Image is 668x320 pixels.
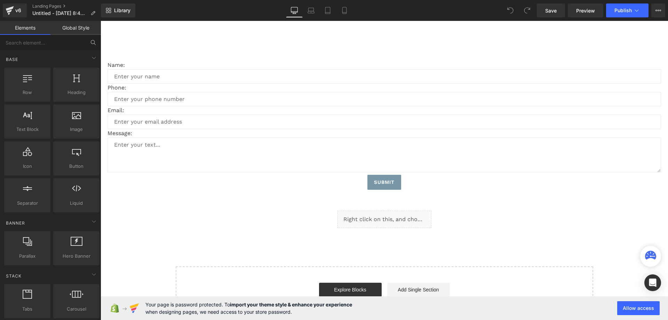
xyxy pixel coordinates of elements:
[230,302,352,307] strong: import your theme style & enhance your experience
[267,154,301,169] button: Submit
[7,48,560,63] input: Enter your name
[50,21,101,35] a: Global Style
[86,281,482,286] p: or Drag & Drop elements from left sidebar
[55,200,97,207] span: Liquid
[520,3,534,17] button: Redo
[303,3,319,17] a: Laptop
[336,3,353,17] a: Mobile
[32,10,88,16] span: Untitled - [DATE] 8:49:51
[6,305,48,313] span: Tabs
[503,3,517,17] button: Undo
[545,7,557,14] span: Save
[644,274,661,291] div: Open Intercom Messenger
[5,273,22,279] span: Stack
[6,252,48,260] span: Parallax
[145,301,352,315] span: Your page is password protected. To when designing pages, we need access to your store password.
[617,301,660,315] button: Allow access
[6,89,48,96] span: Row
[7,71,560,85] input: Enter your phone number
[55,126,97,133] span: Image
[7,63,560,71] p: Phone:
[3,3,27,17] a: v6
[319,3,336,17] a: Tablet
[55,89,97,96] span: Heading
[114,7,130,14] span: Library
[101,3,135,17] a: New Library
[6,200,48,207] span: Separator
[6,163,48,170] span: Icon
[287,262,349,276] a: Add Single Section
[55,163,97,170] span: Button
[286,3,303,17] a: Desktop
[55,252,97,260] span: Hero Banner
[6,126,48,133] span: Text Block
[5,56,19,63] span: Base
[651,3,665,17] button: More
[218,262,281,276] a: Explore Blocks
[568,3,603,17] a: Preview
[5,220,26,226] span: Banner
[606,3,649,17] button: Publish
[7,94,560,108] input: Enter your email address
[7,85,560,94] p: Email:
[7,108,560,117] p: Message:
[614,8,632,13] span: Publish
[7,40,560,48] p: Name:
[55,305,97,313] span: Carousel
[576,7,595,14] span: Preview
[14,6,23,15] div: v6
[32,3,101,9] a: Landing Pages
